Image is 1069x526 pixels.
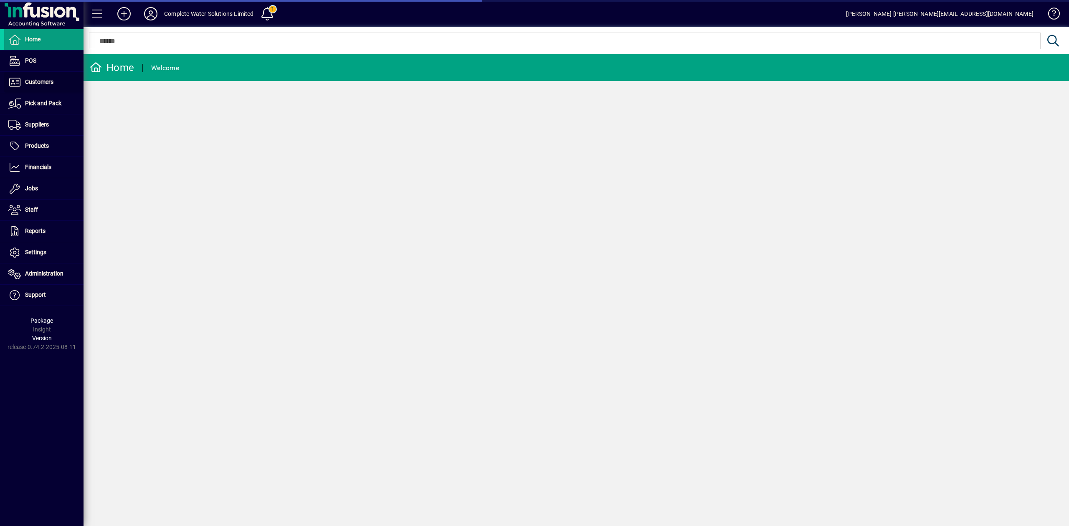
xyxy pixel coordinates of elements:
[4,136,84,157] a: Products
[4,51,84,71] a: POS
[25,36,41,43] span: Home
[25,121,49,128] span: Suppliers
[4,242,84,263] a: Settings
[4,114,84,135] a: Suppliers
[25,291,46,298] span: Support
[4,157,84,178] a: Financials
[25,57,36,64] span: POS
[25,142,49,149] span: Products
[846,7,1034,20] div: [PERSON_NAME] [PERSON_NAME][EMAIL_ADDRESS][DOMAIN_NAME]
[4,221,84,242] a: Reports
[90,61,134,74] div: Home
[4,178,84,199] a: Jobs
[32,335,52,341] span: Version
[25,185,38,192] span: Jobs
[25,206,38,213] span: Staff
[25,78,53,85] span: Customers
[4,72,84,93] a: Customers
[4,285,84,306] a: Support
[111,6,137,21] button: Add
[30,317,53,324] span: Package
[137,6,164,21] button: Profile
[4,93,84,114] a: Pick and Pack
[1042,2,1059,29] a: Knowledge Base
[25,100,61,106] span: Pick and Pack
[25,249,46,255] span: Settings
[4,200,84,220] a: Staff
[25,164,51,170] span: Financials
[25,228,46,234] span: Reports
[164,7,254,20] div: Complete Water Solutions Limited
[151,61,179,75] div: Welcome
[25,270,63,277] span: Administration
[4,263,84,284] a: Administration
